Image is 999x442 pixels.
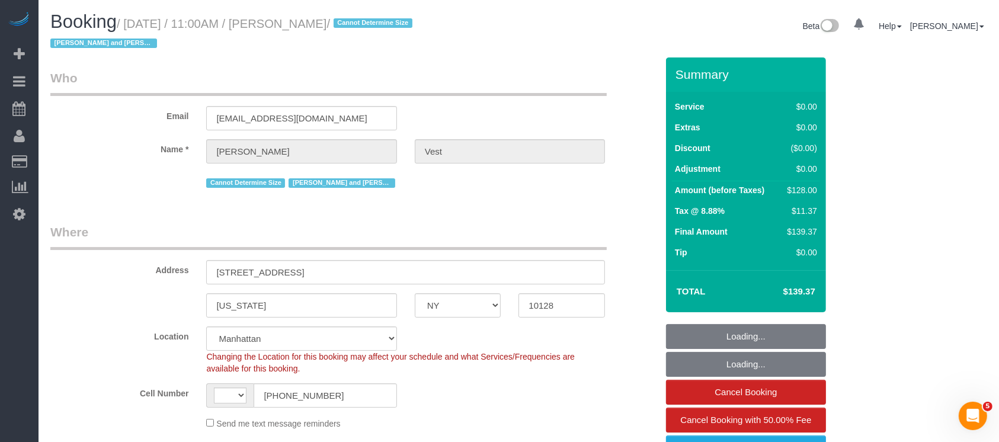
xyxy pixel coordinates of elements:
legend: Who [50,69,607,96]
h4: $139.37 [748,287,815,297]
label: Name * [41,139,197,155]
a: Help [879,21,902,31]
label: Amount (before Taxes) [675,184,764,196]
iframe: Intercom live chat [959,402,987,430]
img: Automaid Logo [7,12,31,28]
span: Cannot Determine Size [206,178,285,188]
label: Final Amount [675,226,728,238]
div: $0.00 [783,163,817,175]
div: $128.00 [783,184,817,196]
span: Cannot Determine Size [334,18,412,28]
span: Changing the Location for this booking may affect your schedule and what Services/Frequencies are... [206,352,575,373]
label: Tax @ 8.88% [675,205,725,217]
div: ($0.00) [783,142,817,154]
a: Cancel Booking [666,380,826,405]
span: [PERSON_NAME] and [PERSON_NAME] preferred [289,178,395,188]
small: / [DATE] / 11:00AM / [PERSON_NAME] [50,17,416,50]
div: $0.00 [783,121,817,133]
input: Email [206,106,396,130]
div: $139.37 [783,226,817,238]
img: New interface [819,19,839,34]
input: City [206,293,396,318]
label: Discount [675,142,710,154]
strong: Total [677,286,706,296]
label: Service [675,101,705,113]
a: Cancel Booking with 50.00% Fee [666,408,826,433]
h3: Summary [675,68,820,81]
span: Send me text message reminders [216,419,340,428]
span: [PERSON_NAME] and [PERSON_NAME] preferred [50,39,157,48]
a: Beta [803,21,840,31]
div: $11.37 [783,205,817,217]
label: Email [41,106,197,122]
div: $0.00 [783,101,817,113]
input: Last Name [415,139,605,164]
label: Adjustment [675,163,721,175]
span: Booking [50,11,117,32]
label: Location [41,326,197,342]
input: Zip Code [518,293,605,318]
span: Cancel Booking with 50.00% Fee [681,415,812,425]
span: 5 [983,402,992,411]
label: Extras [675,121,700,133]
label: Cell Number [41,383,197,399]
div: $0.00 [783,246,817,258]
a: [PERSON_NAME] [910,21,984,31]
input: Cell Number [254,383,396,408]
label: Address [41,260,197,276]
legend: Where [50,223,607,250]
input: First Name [206,139,396,164]
label: Tip [675,246,687,258]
